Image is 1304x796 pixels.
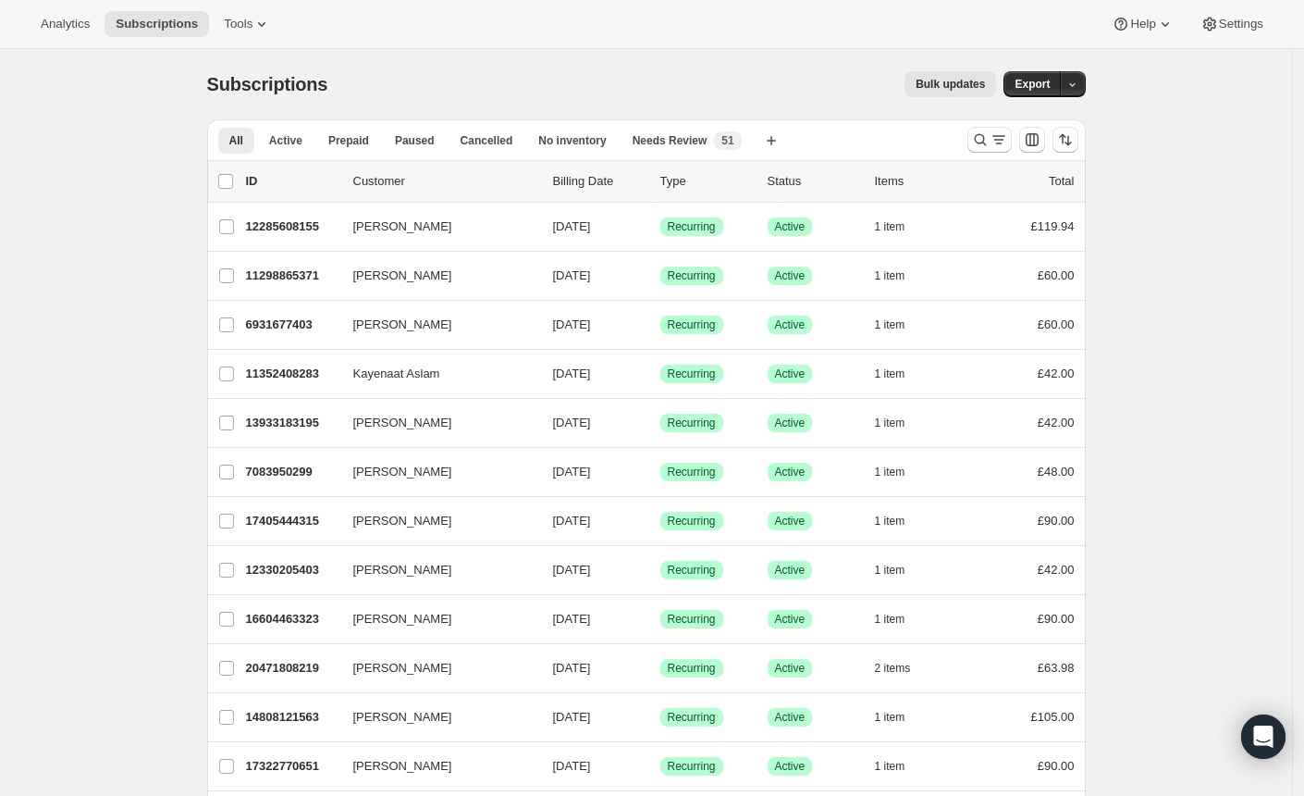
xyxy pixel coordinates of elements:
button: 1 item [875,557,926,583]
span: £60.00 [1038,317,1075,331]
button: Analytics [30,11,101,37]
span: [PERSON_NAME] [353,659,452,678]
span: £90.00 [1038,612,1075,626]
span: Recurring [668,317,716,332]
span: £90.00 [1038,759,1075,773]
p: ID [246,172,338,191]
button: 1 item [875,753,926,779]
div: Open Intercom Messenger [1241,715,1286,759]
p: 13933183195 [246,414,338,432]
span: Recurring [668,465,716,479]
button: [PERSON_NAME] [342,752,527,781]
div: 12285608155[PERSON_NAME][DATE]SuccessRecurringSuccessActive1 item£119.94 [246,214,1075,240]
span: Bulk updates [916,77,985,92]
div: 7083950299[PERSON_NAME][DATE]SuccessRecurringSuccessActive1 item£48.00 [246,459,1075,485]
span: Recurring [668,661,716,676]
p: 7083950299 [246,463,338,481]
button: [PERSON_NAME] [342,555,527,585]
button: 1 item [875,459,926,485]
span: [PERSON_NAME] [353,316,452,334]
span: [DATE] [553,514,591,528]
div: 11352408283Kayenaat Aslam[DATE]SuccessRecurringSuccessActive1 item£42.00 [246,361,1075,387]
span: Recurring [668,710,716,725]
button: Customize table column order and visibility [1019,127,1045,153]
button: Export [1003,71,1061,97]
span: Active [269,133,302,148]
span: Paused [395,133,435,148]
p: 11352408283 [246,365,338,383]
div: 6931677403[PERSON_NAME][DATE]SuccessRecurringSuccessActive1 item£60.00 [246,312,1075,338]
span: Recurring [668,514,716,529]
span: [DATE] [553,465,591,479]
button: [PERSON_NAME] [342,604,527,634]
span: [PERSON_NAME] [353,218,452,236]
span: [DATE] [553,661,591,675]
p: 20471808219 [246,659,338,678]
div: 11298865371[PERSON_NAME][DATE]SuccessRecurringSuccessActive1 item£60.00 [246,263,1075,289]
span: [PERSON_NAME] [353,267,452,285]
button: Settings [1189,11,1274,37]
span: [PERSON_NAME] [353,414,452,432]
p: 17322770651 [246,757,338,776]
span: Kayenaat Aslam [353,365,440,383]
div: Items [875,172,967,191]
button: [PERSON_NAME] [342,506,527,536]
p: 14808121563 [246,708,338,727]
span: £42.00 [1038,367,1075,380]
button: 1 item [875,263,926,289]
div: 14808121563[PERSON_NAME][DATE]SuccessRecurringSuccessActive1 item£105.00 [246,704,1075,730]
button: [PERSON_NAME] [342,310,527,340]
span: 1 item [875,710,905,725]
button: Search and filter results [967,127,1012,153]
button: Sort the results [1052,127,1078,153]
span: [DATE] [553,710,591,724]
span: Active [775,367,806,381]
span: Subscriptions [207,74,328,94]
p: 17405444315 [246,512,338,530]
button: 1 item [875,410,926,436]
div: Type [660,172,753,191]
span: 1 item [875,416,905,430]
span: Active [775,268,806,283]
button: 1 item [875,312,926,338]
span: 1 item [875,317,905,332]
button: [PERSON_NAME] [342,457,527,487]
span: Export [1015,77,1050,92]
button: [PERSON_NAME] [342,408,527,438]
div: 16604463323[PERSON_NAME][DATE]SuccessRecurringSuccessActive1 item£90.00 [246,606,1075,632]
span: Cancelled [461,133,513,148]
button: Subscriptions [105,11,209,37]
span: Active [775,710,806,725]
span: Active [775,416,806,430]
span: Active [775,514,806,529]
span: [PERSON_NAME] [353,757,452,776]
span: £90.00 [1038,514,1075,528]
p: Customer [353,172,538,191]
span: [PERSON_NAME] [353,561,452,579]
span: All [229,133,243,148]
span: Recurring [668,367,716,381]
p: 12285608155 [246,218,338,236]
span: Help [1130,17,1155,31]
span: £48.00 [1038,465,1075,479]
span: [DATE] [553,219,591,233]
span: [DATE] [553,612,591,626]
span: 1 item [875,367,905,381]
span: 1 item [875,563,905,578]
span: 1 item [875,759,905,774]
span: Active [775,219,806,234]
span: £42.00 [1038,563,1075,577]
span: £42.00 [1038,416,1075,429]
span: Active [775,465,806,479]
span: Subscriptions [116,17,198,31]
span: [PERSON_NAME] [353,512,452,530]
span: Recurring [668,268,716,283]
div: 13933183195[PERSON_NAME][DATE]SuccessRecurringSuccessActive1 item£42.00 [246,410,1075,436]
button: Tools [213,11,282,37]
span: [DATE] [553,759,591,773]
span: Recurring [668,759,716,774]
span: 1 item [875,514,905,529]
div: 12330205403[PERSON_NAME][DATE]SuccessRecurringSuccessActive1 item£42.00 [246,557,1075,583]
button: 1 item [875,606,926,632]
button: Kayenaat Aslam [342,359,527,389]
